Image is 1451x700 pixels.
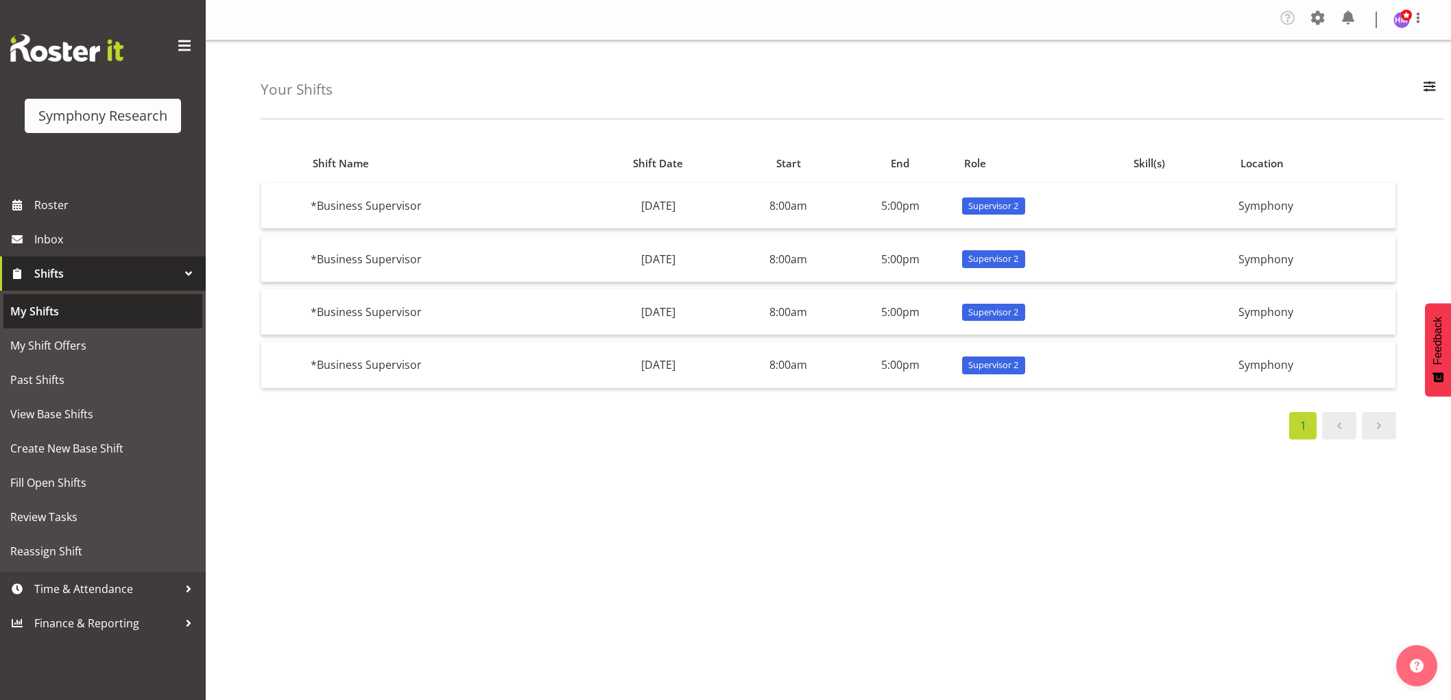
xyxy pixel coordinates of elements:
td: *Business Supervisor [305,183,584,229]
a: Create New Base Shift [3,431,202,466]
td: [DATE] [583,289,732,335]
span: Review Tasks [10,507,195,527]
span: Past Shifts [10,370,195,390]
button: Feedback - Show survey [1425,303,1451,396]
td: 5:00pm [844,342,957,387]
div: End [852,156,948,171]
img: Rosterit website logo [10,34,123,62]
a: Reassign Shift [3,534,202,568]
td: [DATE] [583,342,732,387]
img: hitesh-makan1261.jpg [1393,12,1410,28]
div: Role [964,156,1118,171]
td: 8:00am [733,183,844,229]
span: Shifts [34,263,178,284]
span: Supervisor 2 [968,200,1018,213]
span: Reassign Shift [10,541,195,562]
a: Review Tasks [3,500,202,534]
span: My Shift Offers [10,335,195,356]
td: 5:00pm [844,236,957,282]
div: Shift Date [591,156,725,171]
td: 8:00am [733,236,844,282]
span: My Shifts [10,301,195,322]
td: Symphony [1233,289,1395,335]
span: Supervisor 2 [968,252,1018,265]
span: Time & Attendance [34,579,178,599]
span: Inbox [34,229,199,250]
div: Start [741,156,836,171]
a: My Shifts [3,294,202,328]
td: 8:00am [733,342,844,387]
span: Supervisor 2 [968,306,1018,319]
h4: Your Shifts [261,82,333,97]
a: Fill Open Shifts [3,466,202,500]
td: [DATE] [583,183,732,229]
span: Finance & Reporting [34,613,178,633]
div: Location [1240,156,1387,171]
span: Roster [34,195,199,215]
span: Feedback [1432,317,1444,365]
a: My Shift Offers [3,328,202,363]
td: 5:00pm [844,183,957,229]
div: Symphony Research [38,106,167,126]
td: *Business Supervisor [305,342,584,387]
div: Skill(s) [1134,156,1225,171]
a: Past Shifts [3,363,202,397]
td: [DATE] [583,236,732,282]
div: Shift Name [313,156,575,171]
td: 5:00pm [844,289,957,335]
a: View Base Shifts [3,397,202,431]
td: 8:00am [733,289,844,335]
td: Symphony [1233,183,1395,229]
td: *Business Supervisor [305,289,584,335]
td: *Business Supervisor [305,236,584,282]
td: Symphony [1233,342,1395,387]
button: Filter Employees [1415,75,1444,105]
td: Symphony [1233,236,1395,282]
span: Supervisor 2 [968,359,1018,372]
span: View Base Shifts [10,404,195,424]
span: Fill Open Shifts [10,472,195,493]
span: Create New Base Shift [10,438,195,459]
img: help-xxl-2.png [1410,659,1424,673]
